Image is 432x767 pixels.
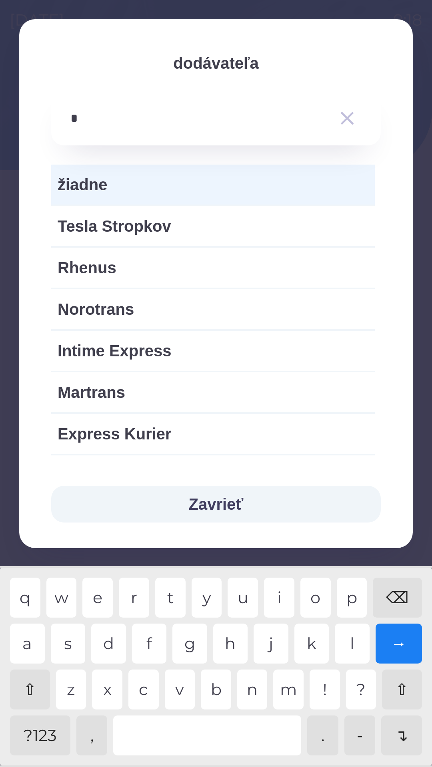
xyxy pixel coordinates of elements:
p: dodávateľa [51,51,381,75]
span: Rhenus [58,256,368,280]
span: Martrans [58,380,368,404]
div: žiadne [51,165,375,205]
div: [PERSON_NAME] [51,455,375,495]
div: Norotrans [51,289,375,329]
div: Tesla Stropkov [51,206,375,246]
span: Norotrans [58,297,368,321]
div: Intime Express [51,331,375,371]
div: Martrans [51,372,375,412]
div: Rhenus [51,248,375,288]
span: Tesla Stropkov [58,214,368,238]
button: Zavrieť [51,486,381,523]
span: žiadne [58,173,368,197]
span: Express Kurier [58,422,368,446]
div: Express Kurier [51,414,375,454]
span: Intime Express [58,339,368,363]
